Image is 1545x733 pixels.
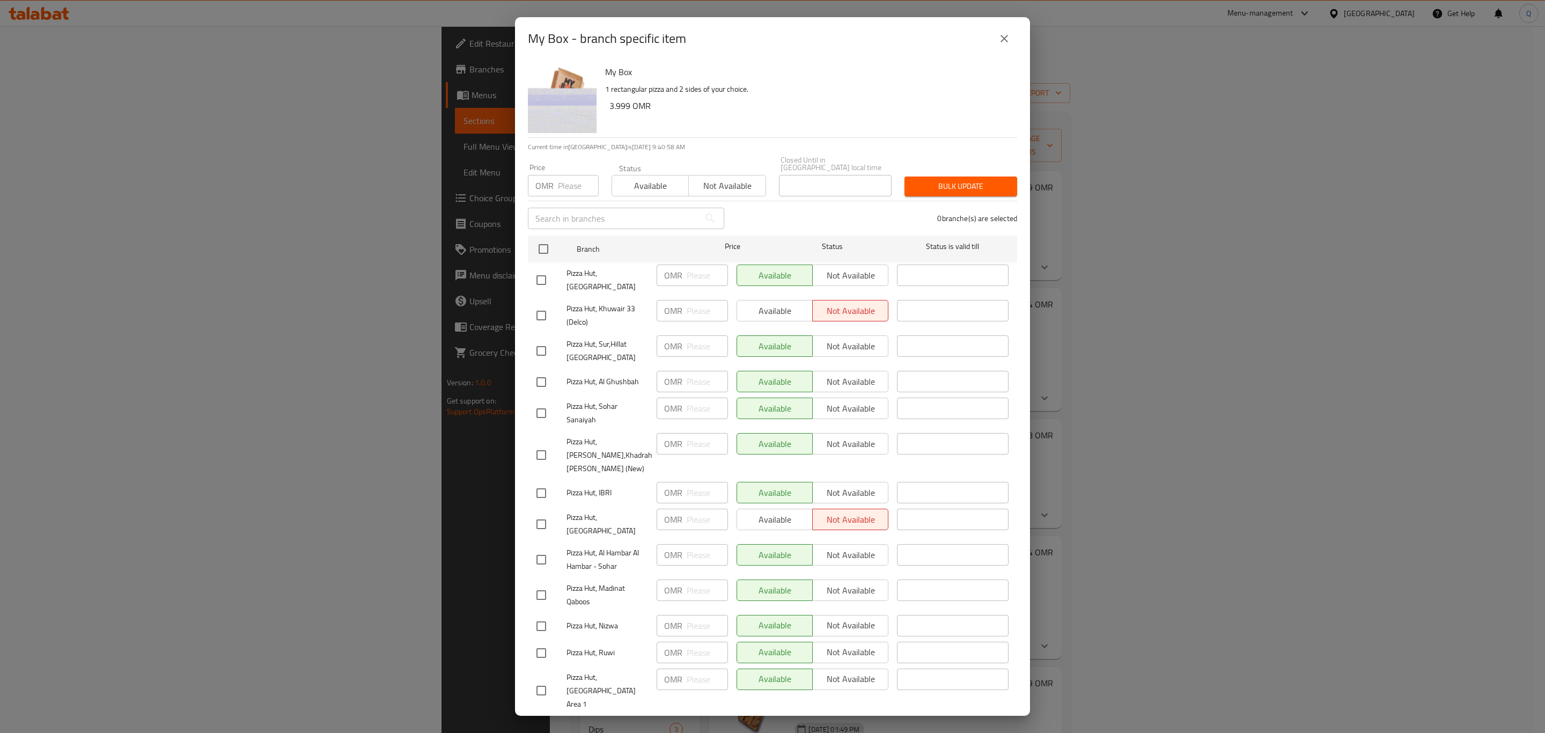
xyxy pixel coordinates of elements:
[697,240,768,253] span: Price
[528,64,597,133] img: My Box
[605,83,1009,96] p: 1 rectangular pizza and 2 sides of your choice.
[566,338,648,364] span: Pizza Hut, Sur,Hillat [GEOGRAPHIC_DATA]
[937,213,1017,224] p: 0 branche(s) are selected
[664,548,682,561] p: OMR
[687,615,728,636] input: Please enter price
[566,671,648,711] span: Pizza Hut, [GEOGRAPHIC_DATA] Area 1
[664,486,682,499] p: OMR
[687,509,728,530] input: Please enter price
[664,513,682,526] p: OMR
[566,400,648,427] span: Pizza Hut, Sohar Sanaiyah
[566,267,648,294] span: Pizza Hut, [GEOGRAPHIC_DATA]
[664,402,682,415] p: OMR
[777,240,888,253] span: Status
[566,646,648,659] span: Pizza Hut, Ruwi
[991,26,1017,52] button: close
[566,511,648,538] span: Pizza Hut, [GEOGRAPHIC_DATA]
[664,619,682,632] p: OMR
[904,177,1017,196] button: Bulk update
[609,98,1009,113] h6: 3.999 OMR
[566,435,648,475] span: Pizza Hut, [PERSON_NAME],Khadrah [PERSON_NAME] (New)
[687,433,728,455] input: Please enter price
[664,437,682,450] p: OMR
[566,486,648,500] span: Pizza Hut, IBRI
[566,375,648,389] span: Pizza Hut, Al Ghushbah
[693,178,761,194] span: Not available
[687,265,728,286] input: Please enter price
[687,580,728,601] input: Please enter price
[664,584,682,597] p: OMR
[558,175,599,196] input: Please enter price
[913,180,1009,193] span: Bulk update
[687,335,728,357] input: Please enter price
[687,398,728,419] input: Please enter price
[664,340,682,353] p: OMR
[566,619,648,633] span: Pizza Hut, Nizwa
[577,243,688,256] span: Branch
[688,175,766,196] button: Not available
[687,482,728,503] input: Please enter price
[664,673,682,686] p: OMR
[566,302,648,329] span: Pizza Hut, Khuwair 33 (Delco)
[664,304,682,317] p: OMR
[616,178,685,194] span: Available
[612,175,689,196] button: Available
[566,546,648,573] span: Pizza Hut, Al Hambar Al Hambar - Sohar
[664,646,682,659] p: OMR
[535,179,554,192] p: OMR
[664,375,682,388] p: OMR
[687,371,728,392] input: Please enter price
[566,582,648,609] span: Pizza Hut, Madinat Qaboos
[687,642,728,663] input: Please enter price
[897,240,1009,253] span: Status is valid till
[528,208,700,229] input: Search in branches
[528,142,1017,152] p: Current time in [GEOGRAPHIC_DATA] is [DATE] 9:40:58 AM
[605,64,1009,79] h6: My Box
[687,544,728,566] input: Please enter price
[664,269,682,282] p: OMR
[687,669,728,690] input: Please enter price
[528,30,686,47] h2: My Box - branch specific item
[687,300,728,321] input: Please enter price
